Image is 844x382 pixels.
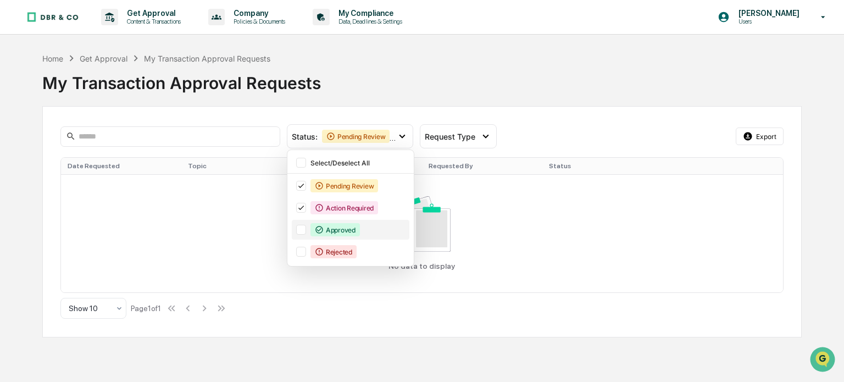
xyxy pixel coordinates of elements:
[292,132,318,141] span: Status :
[80,54,127,63] div: Get Approval
[730,18,805,25] p: Users
[310,223,360,236] div: Approved
[42,54,63,63] div: Home
[22,159,69,170] span: Data Lookup
[225,9,291,18] p: Company
[330,9,408,18] p: My Compliance
[330,18,408,25] p: Data, Deadlines & Settings
[425,132,475,141] span: Request Type
[118,9,186,18] p: Get Approval
[37,84,180,95] div: Start new chat
[37,95,143,104] div: We're offline, we'll be back soon
[542,158,663,174] th: Status
[131,304,161,313] div: Page 1 of 1
[310,179,379,192] div: Pending Review
[109,186,133,195] span: Pylon
[77,186,133,195] a: Powered byPylon
[422,158,542,174] th: Requested By
[310,245,357,258] div: Rejected
[310,201,378,214] div: Action Required
[80,140,88,148] div: 🗄️
[187,87,200,101] button: Start new chat
[91,139,136,150] span: Attestations
[11,23,200,41] p: How can we help?
[11,160,20,169] div: 🔎
[144,54,270,63] div: My Transaction Approval Requests
[393,196,450,252] img: No data available
[225,18,291,25] p: Policies & Documents
[322,130,390,143] div: Pending Review
[809,346,839,375] iframe: Open customer support
[22,139,71,150] span: Preclearance
[11,84,31,104] img: 1746055101610-c473b297-6a78-478c-a979-82029cc54cd1
[26,12,79,23] img: logo
[118,18,186,25] p: Content & Transactions
[42,64,802,93] div: My Transaction Approval Requests
[388,262,455,270] p: No data to display
[61,158,181,174] th: Date Requested
[310,159,407,167] div: Select/Deselect All
[730,9,805,18] p: [PERSON_NAME]
[736,128,784,145] button: Export
[75,134,141,154] a: 🗄️Attestations
[11,140,20,148] div: 🖐️
[7,134,75,154] a: 🖐️Preclearance
[7,155,74,175] a: 🔎Data Lookup
[181,158,302,174] th: Topic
